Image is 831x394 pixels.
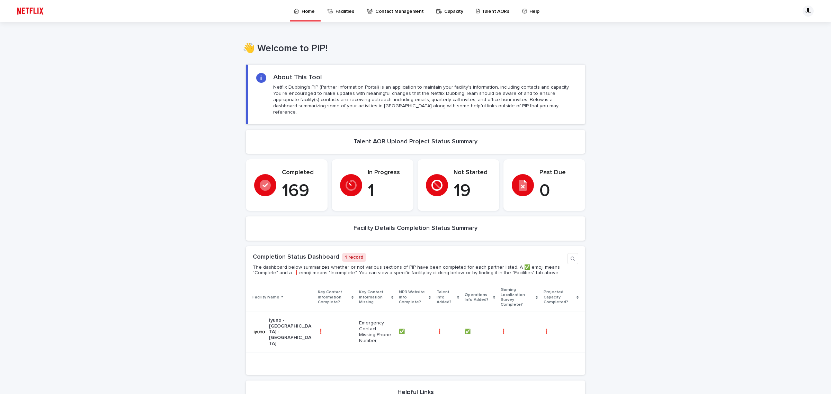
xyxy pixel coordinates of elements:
p: Operations Info Added? [465,291,491,304]
p: Completed [282,169,319,177]
p: Key Contact Information Complete? [318,288,349,306]
div: JL [803,6,814,17]
h2: Talent AOR Upload Project Status Summary [354,138,477,146]
img: ifQbXi3ZQGMSEF7WDB7W [14,4,47,18]
p: Netflix Dubbing's PIP (Partner Information Portal) is an application to maintain your facility's ... [273,84,577,116]
p: Facility Name [252,294,279,301]
h2: Facility Details Completion Status Summary [354,225,477,232]
p: ❗️ [318,328,325,335]
p: 0 [539,181,577,202]
p: 19 [454,181,491,202]
p: ❗️ [501,328,508,335]
p: The dashboard below summarizes whether or not various sections of PIP have been completed for eac... [253,265,564,276]
h1: 👋 Welcome to PIP! [243,43,582,55]
p: ✅ [399,328,406,335]
p: 169 [282,181,319,202]
tr: Iyuno - [GEOGRAPHIC_DATA] - [GEOGRAPHIC_DATA]❗️❗️ Emergency Contact Missing Phone Number,✅✅ ❗️❗️ ... [246,312,585,352]
p: Projected Capacity Completed? [544,288,575,306]
p: Not Started [454,169,491,177]
p: 1 record [342,253,366,262]
p: NP3 Website Info Complete? [399,288,427,306]
p: Iyuno - [GEOGRAPHIC_DATA] - [GEOGRAPHIC_DATA] [269,317,312,347]
p: In Progress [368,169,405,177]
p: ❗️ [437,328,444,335]
p: ✅ [465,328,472,335]
a: Completion Status Dashboard [253,254,339,260]
p: Gaming Localization Survey Complete? [501,286,534,309]
p: Talent Info Added? [437,288,455,306]
p: Emergency Contact Missing Phone Number, [359,320,393,343]
h2: About This Tool [273,73,322,81]
p: 1 [368,181,405,202]
p: Key Contact Information Missing [359,288,390,306]
p: Past Due [539,169,577,177]
p: ❗️ [544,328,551,335]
